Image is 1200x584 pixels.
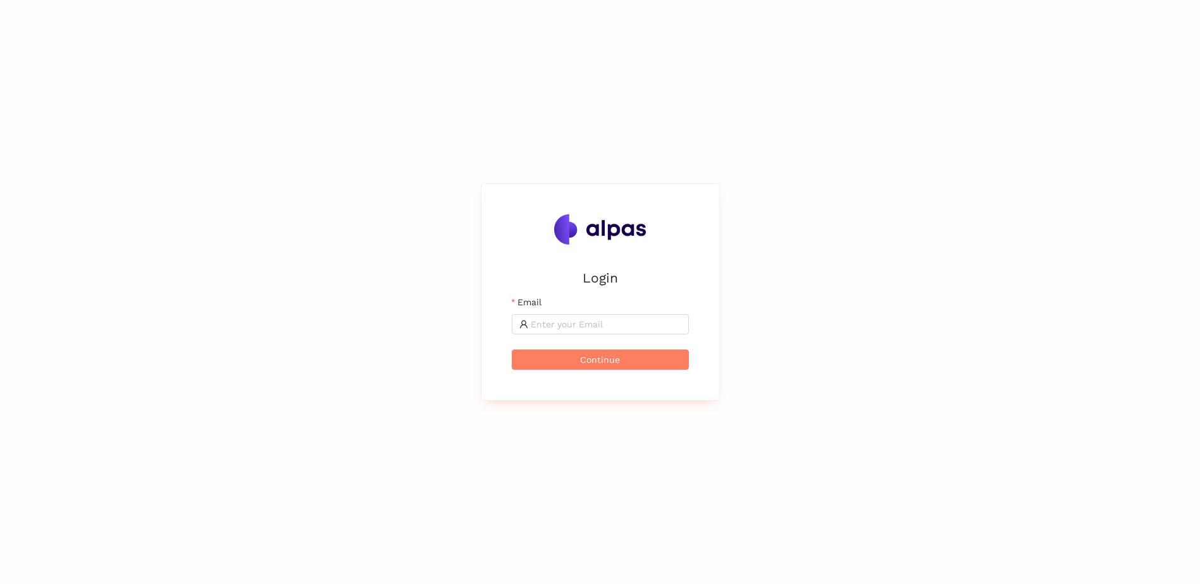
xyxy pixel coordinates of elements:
[580,353,620,367] span: Continue
[512,267,689,288] h2: Login
[512,350,689,370] button: Continue
[531,317,681,331] input: Email
[512,295,541,309] label: Email
[554,214,646,245] img: Alpas.ai Logo
[519,320,528,329] span: user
